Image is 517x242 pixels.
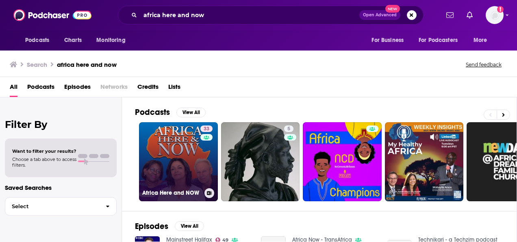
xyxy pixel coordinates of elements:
span: More [474,35,487,46]
img: User Profile [486,6,504,24]
h2: Podcasts [135,107,170,117]
button: View All [175,221,204,231]
h3: Africa Here and NOW [142,189,201,196]
button: Show profile menu [486,6,504,24]
img: Podchaser - Follow, Share and Rate Podcasts [13,7,91,23]
a: All [10,80,17,97]
button: Open AdvancedNew [359,10,400,20]
span: Monitoring [96,35,125,46]
a: EpisodesView All [135,221,204,231]
a: Show notifications dropdown [443,8,457,22]
span: Networks [100,80,128,97]
h2: Filter By [5,119,117,130]
button: open menu [468,33,497,48]
span: Want to filter your results? [12,148,76,154]
a: Lists [168,80,180,97]
button: open menu [91,33,136,48]
button: open menu [20,33,60,48]
div: Search podcasts, credits, & more... [118,6,424,24]
a: 5 [284,125,293,132]
button: View All [176,108,206,117]
input: Search podcasts, credits, & more... [140,9,359,22]
span: Logged in as SusanHershberg [486,6,504,24]
button: open menu [366,33,414,48]
span: Open Advanced [363,13,397,17]
h3: Search [27,61,47,68]
button: Select [5,197,117,216]
p: Saved Searches [5,184,117,191]
a: Podcasts [27,80,54,97]
button: Send feedback [463,61,504,68]
button: open menu [413,33,469,48]
a: Credits [137,80,159,97]
span: 49 [222,238,228,242]
span: For Podcasters [419,35,458,46]
h2: Episodes [135,221,168,231]
span: Choose a tab above to access filters. [12,156,76,168]
span: New [385,5,400,13]
h3: africa here and now [57,61,117,68]
a: Show notifications dropdown [463,8,476,22]
a: 33Africa Here and NOW [139,122,218,201]
a: Episodes [64,80,91,97]
a: 33 [200,125,213,132]
a: PodcastsView All [135,107,206,117]
span: 5 [287,125,290,133]
a: Charts [59,33,87,48]
span: For Business [371,35,404,46]
span: Charts [64,35,82,46]
span: Select [5,204,99,209]
svg: Add a profile image [497,6,504,13]
span: 33 [204,125,209,133]
a: 5 [221,122,300,201]
span: Podcasts [25,35,49,46]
